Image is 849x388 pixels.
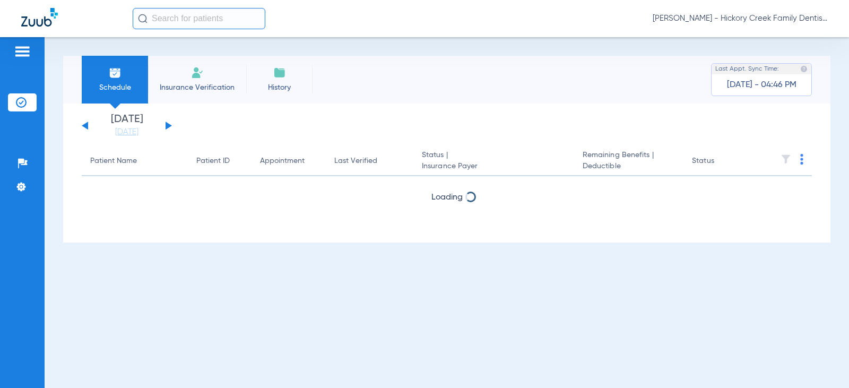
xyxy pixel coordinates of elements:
div: Patient Name [90,156,137,167]
span: Schedule [90,82,140,93]
img: hamburger-icon [14,45,31,58]
img: filter.svg [781,154,791,165]
th: Remaining Benefits | [574,146,683,176]
img: Manual Insurance Verification [191,66,204,79]
span: Deductible [583,161,675,172]
div: Last Verified [334,156,405,167]
img: Search Icon [138,14,148,23]
div: Patient ID [196,156,243,167]
th: Status | [413,146,574,176]
span: [DATE] - 04:46 PM [727,80,796,90]
span: History [254,82,305,93]
div: Appointment [260,156,305,167]
img: last sync help info [800,65,808,73]
div: Appointment [260,156,317,167]
span: Loading [431,193,463,202]
input: Search for patients [133,8,265,29]
span: [PERSON_NAME] - Hickory Creek Family Dentistry [653,13,828,24]
li: [DATE] [95,114,159,137]
img: History [273,66,286,79]
img: group-dot-blue.svg [800,154,803,165]
div: Last Verified [334,156,377,167]
img: Zuub Logo [21,8,58,27]
div: Patient ID [196,156,230,167]
span: Insurance Payer [422,161,566,172]
span: Last Appt. Sync Time: [715,64,779,74]
th: Status [683,146,755,176]
a: [DATE] [95,127,159,137]
div: Patient Name [90,156,179,167]
img: Schedule [109,66,122,79]
span: Insurance Verification [156,82,238,93]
